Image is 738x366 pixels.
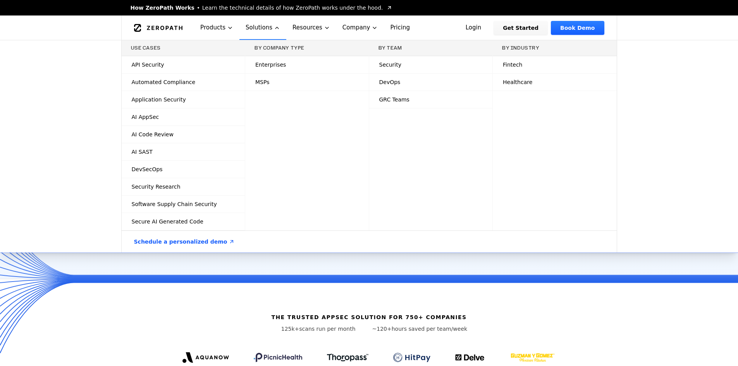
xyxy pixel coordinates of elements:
[255,78,269,86] span: MSPs
[378,45,483,51] h3: By Team
[202,4,383,12] span: Learn the technical details of how ZeroPath works under the hood.
[122,161,245,178] a: DevSecOps
[132,131,174,138] span: AI Code Review
[379,61,402,69] span: Security
[286,15,336,40] button: Resources
[245,56,369,73] a: Enterprises
[132,218,203,225] span: Secure AI Generated Code
[245,74,369,91] a: MSPs
[503,78,532,86] span: Healthcare
[255,61,286,69] span: Enterprises
[551,21,604,35] a: Book Demo
[369,91,493,108] a: GRC Teams
[132,113,159,121] span: AI AppSec
[122,143,245,160] a: AI SAST
[132,165,163,173] span: DevSecOps
[502,45,607,51] h3: By Industry
[369,56,493,73] a: Security
[122,74,245,91] a: Automated Compliance
[255,45,360,51] h3: By Company Type
[132,183,181,191] span: Security Research
[132,200,217,208] span: Software Supply Chain Security
[384,15,416,40] a: Pricing
[122,196,245,213] a: Software Supply Chain Security
[503,61,522,69] span: Fintech
[122,108,245,125] a: AI AppSec
[239,15,286,40] button: Solutions
[131,4,194,12] span: How ZeroPath Works
[369,74,493,91] a: DevOps
[494,21,548,35] a: Get Started
[122,213,245,230] a: Secure AI Generated Code
[372,325,468,333] p: hours saved per team/week
[379,96,409,103] span: GRC Teams
[122,178,245,195] a: Security Research
[379,78,401,86] span: DevOps
[327,354,368,361] img: Thoropass
[456,21,491,35] a: Login
[122,56,245,73] a: API Security
[372,326,392,332] span: ~120+
[271,325,366,333] p: scans run per month
[493,74,617,91] a: Healthcare
[132,96,186,103] span: Application Security
[122,91,245,108] a: Application Security
[194,15,239,40] button: Products
[125,231,244,253] a: Schedule a personalized demo
[131,4,392,12] a: How ZeroPath WorksLearn the technical details of how ZeroPath works under the hood.
[122,126,245,143] a: AI Code Review
[336,15,384,40] button: Company
[131,45,236,51] h3: Use Cases
[121,15,617,40] nav: Global
[271,313,466,321] h6: The trusted AppSec solution for 750+ companies
[132,148,153,156] span: AI SAST
[281,326,299,332] span: 125k+
[493,56,617,73] a: Fintech
[132,61,164,69] span: API Security
[132,78,196,86] span: Automated Compliance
